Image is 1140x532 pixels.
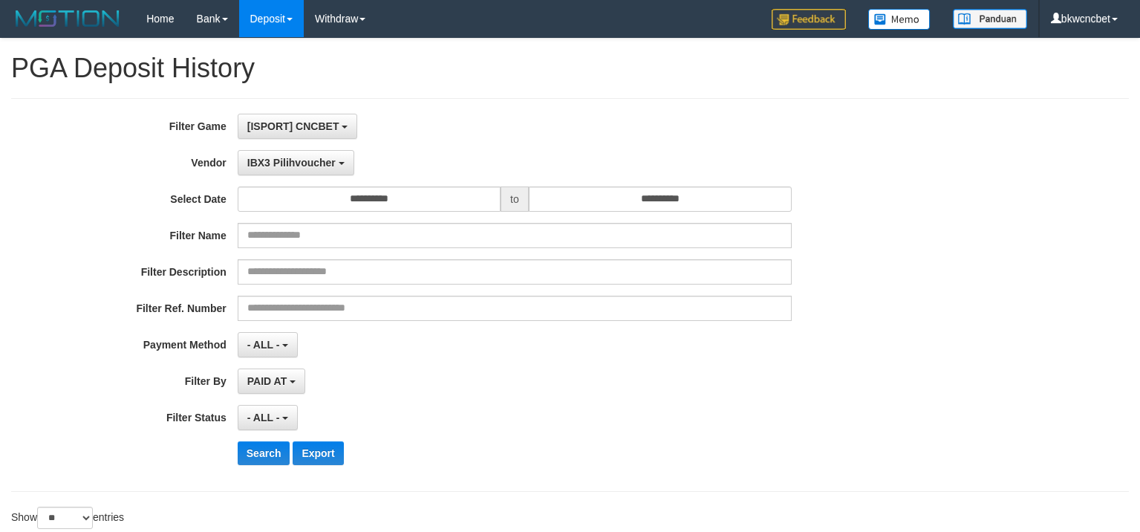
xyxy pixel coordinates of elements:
h1: PGA Deposit History [11,53,1129,83]
button: IBX3 Pilihvoucher [238,150,354,175]
img: panduan.png [953,9,1027,29]
select: Showentries [37,507,93,529]
img: MOTION_logo.png [11,7,124,30]
button: Export [293,441,343,465]
span: - ALL - [247,339,280,351]
span: [ISPORT] CNCBET [247,120,339,132]
span: PAID AT [247,375,287,387]
button: Search [238,441,290,465]
span: IBX3 Pilihvoucher [247,157,336,169]
label: Show entries [11,507,124,529]
span: - ALL - [247,412,280,424]
span: to [501,186,529,212]
button: - ALL - [238,405,298,430]
img: Feedback.jpg [772,9,846,30]
button: - ALL - [238,332,298,357]
button: [ISPORT] CNCBET [238,114,358,139]
img: Button%20Memo.svg [868,9,931,30]
button: PAID AT [238,369,305,394]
